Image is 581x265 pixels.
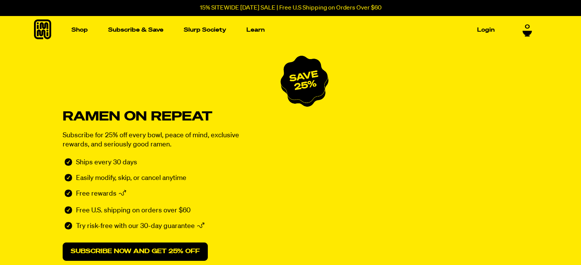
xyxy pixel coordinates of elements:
h1: Ramen on repeat [63,112,284,122]
a: Subscribe now and get 25% off [63,243,208,261]
nav: Main navigation [68,16,498,44]
p: Free rewards [76,190,117,199]
a: 0 [523,24,532,37]
a: Learn [243,24,268,36]
p: Subscribe for 25% off every bowl, peace of mind, exclusive rewards, and seriously good ramen. [63,131,257,149]
p: Free U.S. shipping on orders over $60 [76,206,191,215]
a: Login [474,24,498,36]
p: Ships every 30 days [76,158,137,167]
p: Try risk-free with our 30-day guarantee [76,222,195,232]
span: 0 [525,24,530,31]
p: 15% SITEWIDE [DATE] SALE | Free U.S Shipping on Orders Over $60 [200,5,382,11]
a: Shop [68,24,91,36]
p: Easily modify, skip, or cancel anytime [76,174,186,183]
a: Slurp Society [181,24,229,36]
a: Subscribe & Save [105,24,167,36]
